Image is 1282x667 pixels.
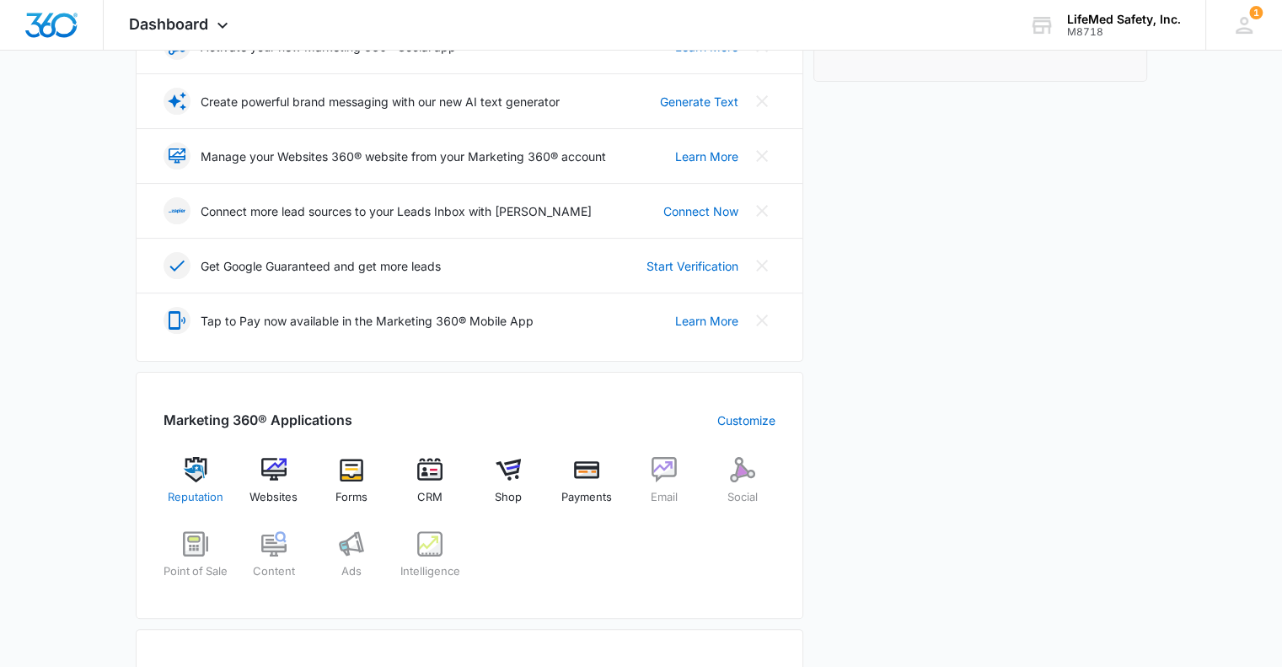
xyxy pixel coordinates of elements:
a: Websites [241,457,306,518]
button: Close [748,252,775,279]
a: Payments [554,457,619,518]
a: Learn More [675,148,738,165]
button: Close [748,88,775,115]
div: notifications count [1249,6,1263,19]
a: CRM [398,457,463,518]
a: Email [632,457,697,518]
div: account id [1067,26,1181,38]
span: Payments [561,489,612,506]
a: Intelligence [398,531,463,592]
a: Reputation [164,457,228,518]
h2: Marketing 360® Applications [164,410,352,430]
div: account name [1067,13,1181,26]
a: Customize [717,411,775,429]
span: Point of Sale [164,563,228,580]
span: 1 [1249,6,1263,19]
span: Social [727,489,758,506]
span: CRM [417,489,443,506]
span: Dashboard [129,15,208,33]
p: Get Google Guaranteed and get more leads [201,257,441,275]
p: Tap to Pay now available in the Marketing 360® Mobile App [201,312,534,330]
a: Connect Now [663,202,738,220]
a: Point of Sale [164,531,228,592]
span: Intelligence [400,563,460,580]
a: Generate Text [660,93,738,110]
span: Ads [341,563,362,580]
a: Learn More [675,312,738,330]
button: Close [748,197,775,224]
a: Content [241,531,306,592]
span: Shop [495,489,522,506]
span: Content [253,563,295,580]
span: Forms [335,489,367,506]
span: Reputation [168,489,223,506]
a: Social [711,457,775,518]
span: Websites [249,489,298,506]
a: Ads [319,531,384,592]
button: Close [748,307,775,334]
a: Forms [319,457,384,518]
a: Shop [476,457,541,518]
p: Manage your Websites 360® website from your Marketing 360® account [201,148,606,165]
a: Start Verification [646,257,738,275]
span: Email [651,489,678,506]
p: Connect more lead sources to your Leads Inbox with [PERSON_NAME] [201,202,592,220]
button: Close [748,143,775,169]
p: Create powerful brand messaging with our new AI text generator [201,93,560,110]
